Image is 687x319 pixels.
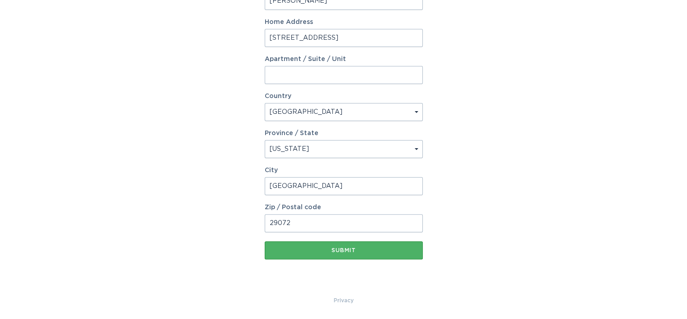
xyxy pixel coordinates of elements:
[265,167,423,174] label: City
[269,248,418,253] div: Submit
[334,296,354,305] a: Privacy Policy & Terms of Use
[265,241,423,259] button: Submit
[265,204,423,211] label: Zip / Postal code
[265,19,423,25] label: Home Address
[265,56,423,62] label: Apartment / Suite / Unit
[265,93,291,99] label: Country
[265,130,318,136] label: Province / State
